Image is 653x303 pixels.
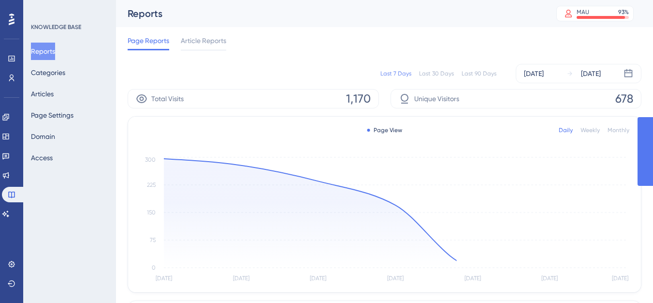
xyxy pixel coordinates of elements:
button: Articles [31,85,54,103]
tspan: 300 [145,156,156,163]
tspan: [DATE] [387,275,404,282]
span: Page Reports [128,35,169,46]
button: Categories [31,64,65,81]
tspan: [DATE] [612,275,628,282]
div: MAU [577,8,589,16]
tspan: 0 [152,264,156,271]
tspan: [DATE] [541,275,558,282]
tspan: 225 [147,182,156,188]
div: Weekly [580,126,600,134]
div: Page View [367,126,402,134]
span: Article Reports [181,35,226,46]
tspan: [DATE] [156,275,172,282]
div: Monthly [608,126,629,134]
div: Reports [128,7,532,20]
div: Last 7 Days [380,70,411,77]
button: Domain [31,128,55,145]
div: Daily [559,126,573,134]
tspan: 75 [150,237,156,243]
span: Total Visits [151,93,184,105]
iframe: UserGuiding AI Assistant Launcher [612,265,641,294]
div: 93 % [618,8,629,16]
span: 678 [615,91,633,106]
div: Last 30 Days [419,70,454,77]
div: KNOWLEDGE BASE [31,23,81,31]
span: 1,170 [346,91,371,106]
button: Page Settings [31,106,73,124]
button: Reports [31,43,55,60]
tspan: 150 [147,209,156,216]
button: Access [31,149,53,167]
tspan: [DATE] [233,275,249,282]
span: Unique Visitors [414,93,459,105]
div: Last 90 Days [462,70,496,77]
div: [DATE] [524,68,544,79]
tspan: [DATE] [464,275,481,282]
div: [DATE] [581,68,601,79]
tspan: [DATE] [310,275,326,282]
